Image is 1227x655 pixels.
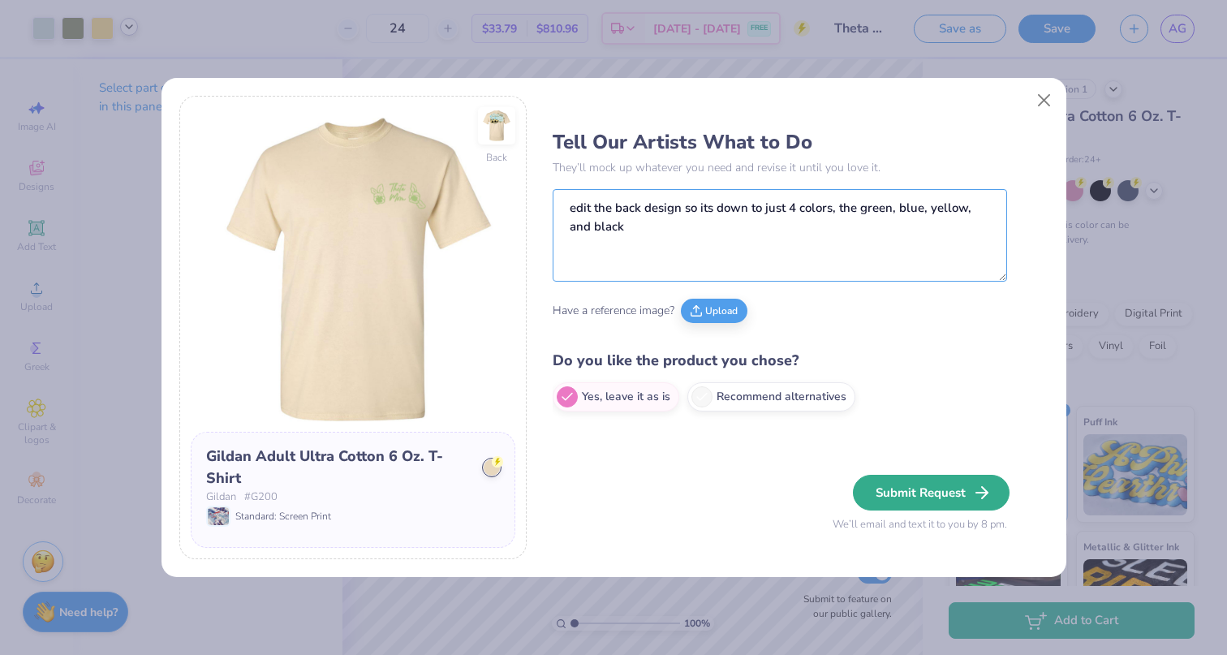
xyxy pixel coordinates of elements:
[553,382,679,412] label: Yes, leave it as is
[244,489,278,506] span: # G200
[553,302,674,319] span: Have a reference image?
[208,507,229,525] img: Standard: Screen Print
[1028,84,1059,115] button: Close
[235,509,331,524] span: Standard: Screen Print
[553,349,1007,373] h4: Do you like the product you chose?
[553,189,1007,282] textarea: edit the back design so its down to just 4 colors, the green, blue, yellow, and black
[206,446,471,489] div: Gildan Adult Ultra Cotton 6 Oz. T-Shirt
[191,107,515,432] img: Front
[553,130,1007,154] h3: Tell Our Artists What to Do
[206,489,236,506] span: Gildan
[853,475,1010,511] button: Submit Request
[833,517,1007,533] span: We’ll email and text it to you by 8 pm.
[687,382,855,412] label: Recommend alternatives
[486,150,507,165] div: Back
[553,159,1007,176] p: They’ll mock up whatever you need and revise it until you love it.
[681,299,747,323] button: Upload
